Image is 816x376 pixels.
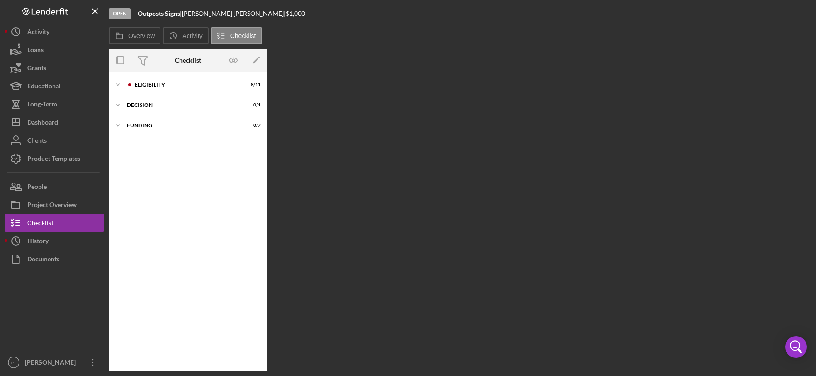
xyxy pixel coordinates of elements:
div: Product Templates [27,149,80,170]
div: Checklist [175,57,201,64]
div: Documents [27,250,59,270]
div: 0 / 1 [244,102,261,108]
button: Product Templates [5,149,104,168]
button: Loans [5,41,104,59]
button: Grants [5,59,104,77]
button: Project Overview [5,196,104,214]
button: Educational [5,77,104,95]
button: Activity [5,23,104,41]
div: [PERSON_NAME] [23,353,82,374]
button: Documents [5,250,104,268]
button: Long-Term [5,95,104,113]
div: 0 / 7 [244,123,261,128]
button: Clients [5,131,104,149]
button: Activity [163,27,208,44]
button: People [5,178,104,196]
div: Educational [27,77,61,97]
div: Dashboard [27,113,58,134]
div: 8 / 11 [244,82,261,87]
span: $1,000 [286,10,305,17]
div: People [27,178,47,198]
div: | [138,10,182,17]
label: Overview [128,32,155,39]
button: Checklist [5,214,104,232]
button: PT[PERSON_NAME] [5,353,104,371]
text: PT [11,360,16,365]
button: Overview [109,27,160,44]
button: History [5,232,104,250]
div: FUNDING [127,123,238,128]
div: Activity [27,23,49,43]
button: Checklist [211,27,262,44]
div: Checklist [27,214,53,234]
div: [PERSON_NAME] [PERSON_NAME] | [182,10,286,17]
div: Clients [27,131,47,152]
button: Dashboard [5,113,104,131]
div: ELIGIBILITY [135,82,238,87]
div: Open [109,8,131,19]
div: Open Intercom Messenger [785,336,807,358]
label: Checklist [230,32,256,39]
label: Activity [182,32,202,39]
div: Grants [27,59,46,79]
div: Project Overview [27,196,77,216]
b: Outposts Signs [138,10,180,17]
div: Long-Term [27,95,57,116]
div: History [27,232,49,252]
div: Loans [27,41,44,61]
div: Decision [127,102,238,108]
